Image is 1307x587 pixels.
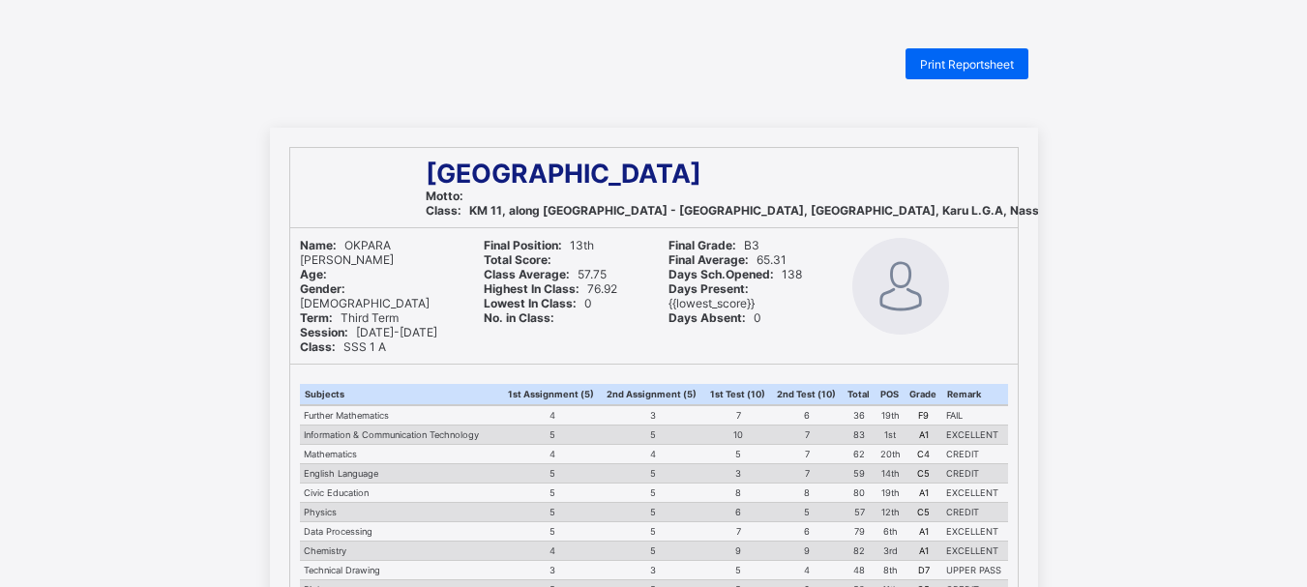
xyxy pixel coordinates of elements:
[876,445,905,464] td: 20th
[772,503,843,522] td: 5
[602,522,704,542] td: 5
[772,384,843,405] th: 2nd Test (10)
[876,503,905,522] td: 12th
[602,464,704,484] td: 5
[503,484,602,503] td: 5
[772,445,843,464] td: 7
[668,267,802,281] span: 138
[602,426,704,445] td: 5
[705,503,772,522] td: 6
[668,252,787,267] span: 65.31
[942,464,1007,484] td: CREDIT
[668,238,736,252] b: Final Grade:
[300,267,327,281] b: Age:
[843,542,876,561] td: 82
[843,426,876,445] td: 83
[705,464,772,484] td: 3
[876,561,905,580] td: 8th
[905,426,942,445] td: A1
[484,267,607,281] span: 57.75
[705,561,772,580] td: 5
[942,561,1007,580] td: UPPER PASS
[705,405,772,426] td: 7
[426,203,1115,218] span: KM 11, along [GEOGRAPHIC_DATA] - [GEOGRAPHIC_DATA], [GEOGRAPHIC_DATA], Karu L.G.A, Nassarawa State.,
[300,561,504,580] td: Technical Drawing
[668,310,746,325] b: Days Absent:
[942,484,1007,503] td: EXCELLENT
[843,522,876,542] td: 79
[942,384,1007,405] th: Remark
[484,252,551,267] b: Total Score:
[920,57,1014,72] span: Print Reportsheet
[602,405,704,426] td: 3
[503,464,602,484] td: 5
[426,158,701,189] span: [GEOGRAPHIC_DATA]
[300,310,333,325] b: Term:
[942,405,1007,426] td: FAIL
[602,503,704,522] td: 5
[843,445,876,464] td: 62
[602,542,704,561] td: 5
[668,281,757,310] span: {{lowest_score}}
[300,325,348,339] b: Session:
[668,310,761,325] span: 0
[426,203,461,218] b: Class:
[772,542,843,561] td: 9
[905,464,942,484] td: C5
[876,405,905,426] td: 19th
[300,238,337,252] b: Name:
[705,522,772,542] td: 7
[300,310,399,325] span: Third Term
[300,339,336,354] b: Class:
[484,296,577,310] b: Lowest In Class:
[503,503,602,522] td: 5
[668,281,749,296] b: Days Present:
[503,384,602,405] th: 1st Assignment (5)
[426,189,463,203] b: Motto:
[942,445,1007,464] td: CREDIT
[300,339,386,354] span: SSS 1 A
[300,464,504,484] td: English Language
[843,405,876,426] td: 36
[772,426,843,445] td: 7
[876,384,905,405] th: POS
[668,252,749,267] b: Final Average:
[876,426,905,445] td: 1st
[300,445,504,464] td: Mathematics
[772,464,843,484] td: 7
[905,484,942,503] td: A1
[843,464,876,484] td: 59
[876,522,905,542] td: 6th
[668,267,774,281] b: Days Sch.Opened:
[300,325,437,339] span: [DATE]-[DATE]
[503,542,602,561] td: 4
[705,484,772,503] td: 8
[668,238,759,252] span: B3
[300,426,504,445] td: Information & Communication Technology
[602,484,704,503] td: 5
[876,542,905,561] td: 3rd
[300,542,504,561] td: Chemistry
[705,445,772,464] td: 5
[772,484,843,503] td: 8
[843,561,876,580] td: 48
[942,503,1007,522] td: CREDIT
[905,522,942,542] td: A1
[300,281,345,296] b: Gender:
[300,503,504,522] td: Physics
[503,426,602,445] td: 5
[300,281,430,310] span: [DEMOGRAPHIC_DATA]
[772,405,843,426] td: 6
[503,522,602,542] td: 5
[602,384,704,405] th: 2nd Assignment (5)
[484,310,554,325] b: No. in Class:
[602,445,704,464] td: 4
[705,426,772,445] td: 10
[843,503,876,522] td: 57
[484,281,617,296] span: 76.92
[905,561,942,580] td: D7
[300,484,504,503] td: Civic Education
[876,464,905,484] td: 14th
[300,384,504,405] th: Subjects
[843,484,876,503] td: 80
